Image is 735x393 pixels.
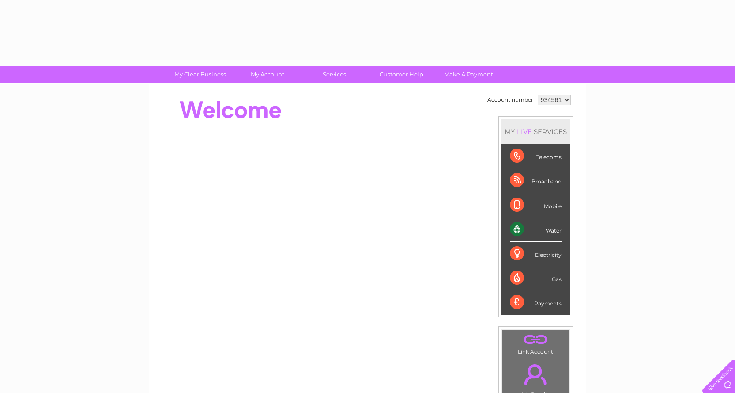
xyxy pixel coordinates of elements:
[510,168,562,193] div: Broadband
[504,359,567,390] a: .
[510,266,562,290] div: Gas
[231,66,304,83] a: My Account
[485,92,535,107] td: Account number
[298,66,371,83] a: Services
[510,193,562,217] div: Mobile
[501,329,570,357] td: Link Account
[501,119,570,144] div: MY SERVICES
[510,290,562,314] div: Payments
[510,144,562,168] div: Telecoms
[515,127,534,136] div: LIVE
[164,66,237,83] a: My Clear Business
[365,66,438,83] a: Customer Help
[432,66,505,83] a: Make A Payment
[504,332,567,347] a: .
[510,217,562,242] div: Water
[510,242,562,266] div: Electricity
